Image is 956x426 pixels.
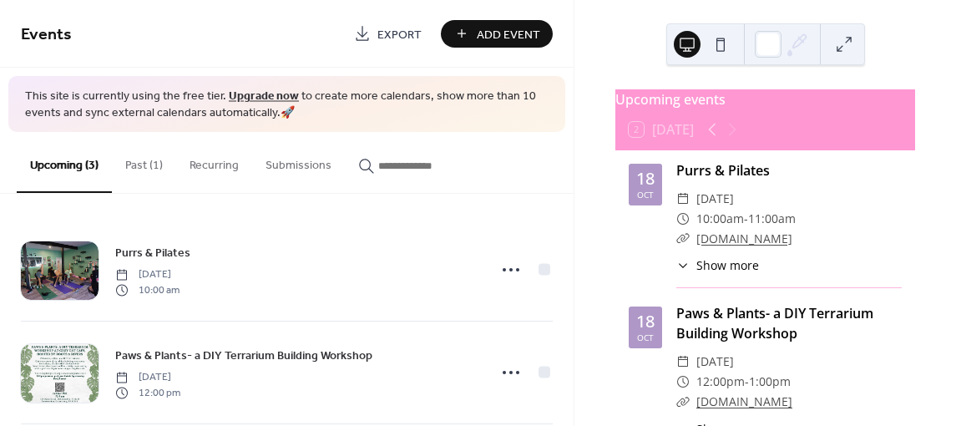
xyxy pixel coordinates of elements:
div: 18 [636,170,655,187]
span: 12:00 pm [115,385,180,400]
span: Export [377,26,422,43]
span: Events [21,18,72,51]
span: Add Event [477,26,540,43]
button: ​Show more [676,256,759,274]
span: 10:00am [696,209,744,229]
div: 18 [636,313,655,330]
div: ​ [676,229,690,249]
span: 10:00 am [115,282,180,297]
button: Add Event [441,20,553,48]
span: 1:00pm [749,372,791,392]
span: [DATE] [115,267,180,282]
a: Upgrade now [229,85,299,108]
span: This site is currently using the free tier. to create more calendars, show more than 10 events an... [25,89,549,121]
a: Purrs & Pilates [115,243,190,262]
button: Recurring [176,132,252,191]
div: ​ [676,256,690,274]
div: ​ [676,392,690,412]
span: - [744,209,748,229]
div: Oct [637,333,654,342]
div: ​ [676,352,690,372]
span: Paws & Plants- a DIY Terrarium Building Workshop [115,347,372,365]
a: Purrs & Pilates [676,161,770,180]
span: Show more [696,256,759,274]
a: [DOMAIN_NAME] [696,393,792,409]
span: [DATE] [696,189,734,209]
div: ​ [676,189,690,209]
span: Purrs & Pilates [115,245,190,262]
div: ​ [676,372,690,392]
a: [DOMAIN_NAME] [696,231,792,246]
span: [DATE] [696,352,734,372]
button: Past (1) [112,132,176,191]
a: Paws & Plants- a DIY Terrarium Building Workshop [676,304,873,342]
span: - [745,372,749,392]
button: Upcoming (3) [17,132,112,193]
a: Export [341,20,434,48]
span: 12:00pm [696,372,745,392]
div: Oct [637,190,654,199]
div: ​ [676,209,690,229]
span: 11:00am [748,209,796,229]
button: Submissions [252,132,345,191]
a: Paws & Plants- a DIY Terrarium Building Workshop [115,346,372,365]
span: [DATE] [115,370,180,385]
div: Upcoming events [615,89,915,109]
